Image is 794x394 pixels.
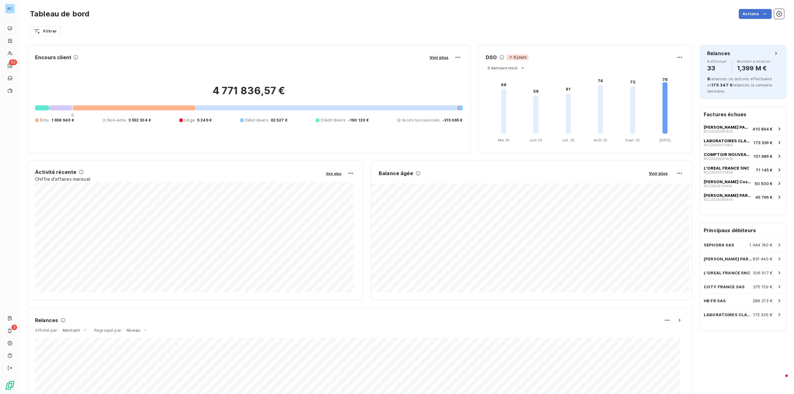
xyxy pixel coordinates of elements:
[30,8,89,20] h3: Tableau de bord
[127,328,140,333] span: Niveau
[704,130,733,133] span: RCC2025081672
[755,181,773,186] span: 50 500 €
[753,284,773,289] span: 375 159 €
[711,82,732,87] span: 175 347 €
[379,170,413,177] h6: Balance âgée
[488,65,518,70] span: 6 derniers mois
[704,157,733,161] span: RCC2025081619
[594,138,607,142] tspan: Août 25
[51,117,74,123] span: 1 656 940 €
[245,117,268,123] span: Débit divers
[773,373,788,388] iframe: Intercom live chat
[700,163,786,176] button: L'OREAL FRANCE SNCRCC202507140671 145 €
[749,242,773,247] span: 1 044 740 €
[11,325,17,330] span: 3
[562,138,574,142] tspan: Juil. 25
[647,170,670,176] button: Voir plus
[35,328,60,333] span: Affiché par :
[700,107,786,122] h6: Factures échues
[704,193,753,198] span: [PERSON_NAME] PARFUMS
[71,113,74,117] span: 0
[5,380,15,390] img: Logo LeanPay
[704,198,733,201] span: RCC2025081675
[737,63,771,73] h4: 1,399 M €
[737,60,771,63] span: Montant à relancer
[753,312,773,317] span: 173 336 €
[107,117,126,123] span: Non-échu
[753,256,773,261] span: 831 440 €
[753,154,773,159] span: 101 986 €
[348,117,369,123] span: -190 120 €
[756,167,773,172] span: 71 145 €
[700,149,786,163] button: COMPTOIR NOUVEAU DE LA PARFUMERIERCC2025081619101 986 €
[649,171,668,176] span: Voir plus
[197,117,212,123] span: 5 249 €
[30,26,61,36] button: Filtrer
[35,54,71,61] h6: Encours client
[700,135,786,149] button: LABORATOIRES CLARINSRCC2025071383173 336 €
[9,60,17,65] span: 33
[324,170,343,176] button: Voir plus
[700,223,786,238] h6: Principaux débiteurs
[428,55,450,60] button: Voir plus
[326,171,341,176] span: Voir plus
[753,140,773,145] span: 173 336 €
[753,298,773,303] span: 286 213 €
[35,85,463,103] h2: 4 771 836,57 €
[707,50,730,57] h6: Relances
[704,298,726,303] span: HB FR SAS
[704,125,750,130] span: [PERSON_NAME] PARFUMS
[5,4,15,14] div: RC
[704,170,733,174] span: RCC2025071406
[35,168,76,176] h6: Activité récente
[704,179,752,184] span: [PERSON_NAME] Cosmetics LLC
[498,138,510,142] tspan: Mai 25
[529,138,542,142] tspan: Juin 25
[704,184,732,188] span: RCC2024112419
[700,176,786,190] button: [PERSON_NAME] Cosmetics LLCRCC202411241950 500 €
[40,117,49,123] span: Échu
[704,143,733,147] span: RCC2025071383
[94,328,123,333] span: Regroupé par :
[700,190,786,204] button: [PERSON_NAME] PARFUMSRCC202508167545 766 €
[128,117,151,123] span: 3 552 304 €
[625,138,640,142] tspan: Sept. 25
[707,76,710,81] span: 8
[704,138,751,143] span: LABORATOIRES CLARINS
[704,270,750,275] span: L'OREAL FRANCE SNC
[707,60,727,63] span: À effectuer
[184,117,195,123] span: Litige
[753,270,773,275] span: 506 017 €
[321,117,346,123] span: Crédit divers
[507,55,529,60] span: 6 jours
[704,256,753,261] span: [PERSON_NAME] PARFUMS
[271,117,288,123] span: 62 527 €
[63,328,80,333] span: Montant
[430,55,448,60] span: Voir plus
[704,242,734,247] span: SEPHORA SAS
[704,284,745,289] span: COTY FRANCE SAS
[752,126,773,131] span: 410 894 €
[486,54,497,61] h6: DSO
[700,122,786,135] button: [PERSON_NAME] PARFUMSRCC2025081672410 894 €
[659,138,671,142] tspan: [DATE]
[739,9,772,19] button: Actions
[402,117,440,123] span: Avoirs non associés
[442,117,463,123] span: -315 065 €
[704,152,751,157] span: COMPTOIR NOUVEAU DE LA PARFUMERIE
[707,63,727,73] h4: 33
[704,166,749,170] span: L'OREAL FRANCE SNC
[707,76,773,94] span: relances ou actions effectuées et relancés la semaine dernière.
[35,317,58,324] h6: Relances
[755,195,773,200] span: 45 766 €
[35,176,322,182] span: Chiffre d'affaires mensuel
[704,312,753,317] span: LABORATOIRES CLARINS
